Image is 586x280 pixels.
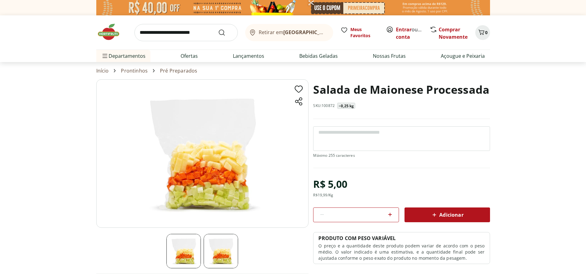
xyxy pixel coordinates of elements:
img: Principal [204,234,238,268]
div: R$ 19,99 /Kg [313,193,333,198]
a: Entrar [396,26,412,33]
button: Submit Search [218,29,233,36]
p: SKU: 100872 [313,103,335,108]
img: Principal [166,234,201,268]
a: Pré Preparados [160,68,197,73]
span: ou [396,26,423,41]
p: PRODUTO COM PESO VARIÁVEL [318,235,396,242]
span: Departamentos [101,49,146,63]
a: Bebidas Geladas [299,52,338,60]
a: Comprar Novamente [439,26,468,40]
span: Retirar em [259,30,327,35]
button: Carrinho [475,25,490,40]
p: O preço e a quantidade deste produto podem variar de acordo com o peso médio. O valor indicado é ... [318,243,484,261]
a: Criar conta [396,26,430,40]
a: Meus Favoritos [341,26,379,39]
button: Retirar em[GEOGRAPHIC_DATA]/[GEOGRAPHIC_DATA] [245,24,333,41]
h1: Salada de Maionese Processada [313,79,489,100]
img: Principal [96,79,309,228]
a: Início [96,68,109,73]
input: search [134,24,238,41]
b: [GEOGRAPHIC_DATA]/[GEOGRAPHIC_DATA] [283,29,387,36]
span: Meus Favoritos [350,26,379,39]
a: Ofertas [181,52,198,60]
a: Açougue e Peixaria [441,52,485,60]
button: Menu [101,49,109,63]
div: R$ 5,00 [313,175,347,193]
span: 0 [485,30,488,35]
img: Hortifruti [96,23,127,41]
button: Adicionar [405,207,490,222]
p: ~0,25 kg [339,104,354,108]
a: Nossas Frutas [373,52,406,60]
a: Prontinhos [121,68,148,73]
a: Lançamentos [233,52,264,60]
span: Adicionar [431,211,463,219]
